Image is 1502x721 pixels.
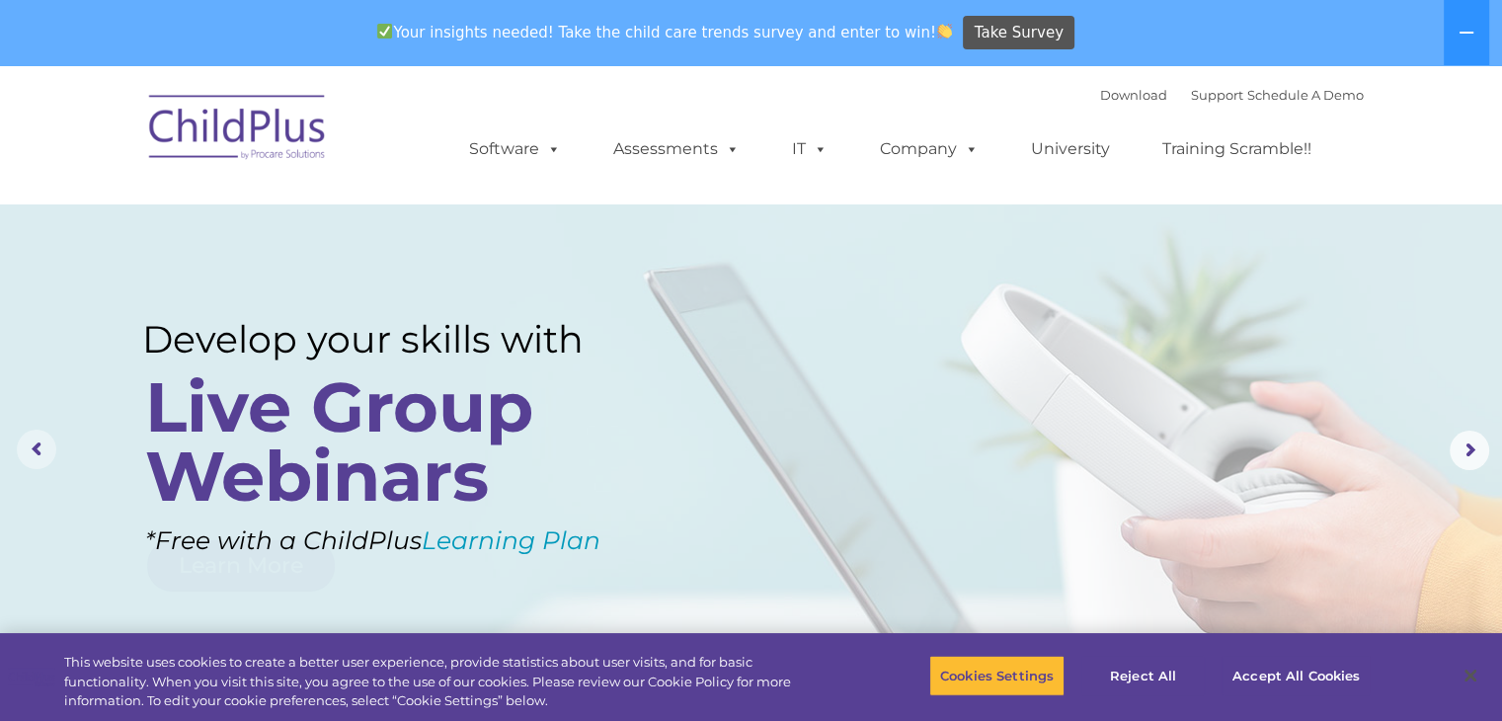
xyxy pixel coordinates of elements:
[147,540,335,592] a: Learn More
[937,24,952,39] img: 👏
[139,81,337,180] img: ChildPlus by Procare Solutions
[145,372,633,511] rs-layer: Live Group Webinars
[1247,87,1364,103] a: Schedule A Demo
[422,525,600,555] a: Learning Plan
[377,24,392,39] img: ✅
[1449,654,1492,697] button: Close
[1191,87,1243,103] a: Support
[1100,87,1167,103] a: Download
[975,16,1064,50] span: Take Survey
[275,211,358,226] span: Phone number
[1222,655,1371,696] button: Accept All Cookies
[142,317,639,361] rs-layer: Develop your skills with
[593,129,759,169] a: Assessments
[929,655,1065,696] button: Cookies Settings
[275,130,335,145] span: Last name
[1081,655,1205,696] button: Reject All
[860,129,998,169] a: Company
[449,129,581,169] a: Software
[772,129,847,169] a: IT
[64,653,827,711] div: This website uses cookies to create a better user experience, provide statistics about user visit...
[145,519,675,563] rs-layer: *Free with a ChildPlus
[963,16,1074,50] a: Take Survey
[1100,87,1364,103] font: |
[1011,129,1130,169] a: University
[369,13,961,51] span: Your insights needed! Take the child care trends survey and enter to win!
[1143,129,1331,169] a: Training Scramble!!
